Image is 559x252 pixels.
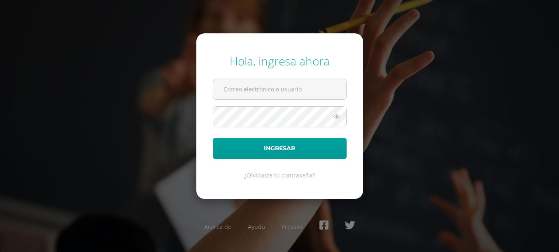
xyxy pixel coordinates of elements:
[282,223,303,231] a: Presskit
[213,53,347,69] div: Hola, ingresa ahora
[213,79,346,99] input: Correo electrónico o usuario
[248,223,265,231] a: Ayuda
[213,138,347,159] button: Ingresar
[204,223,231,231] a: Acerca de
[244,171,315,179] a: ¿Olvidaste tu contraseña?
